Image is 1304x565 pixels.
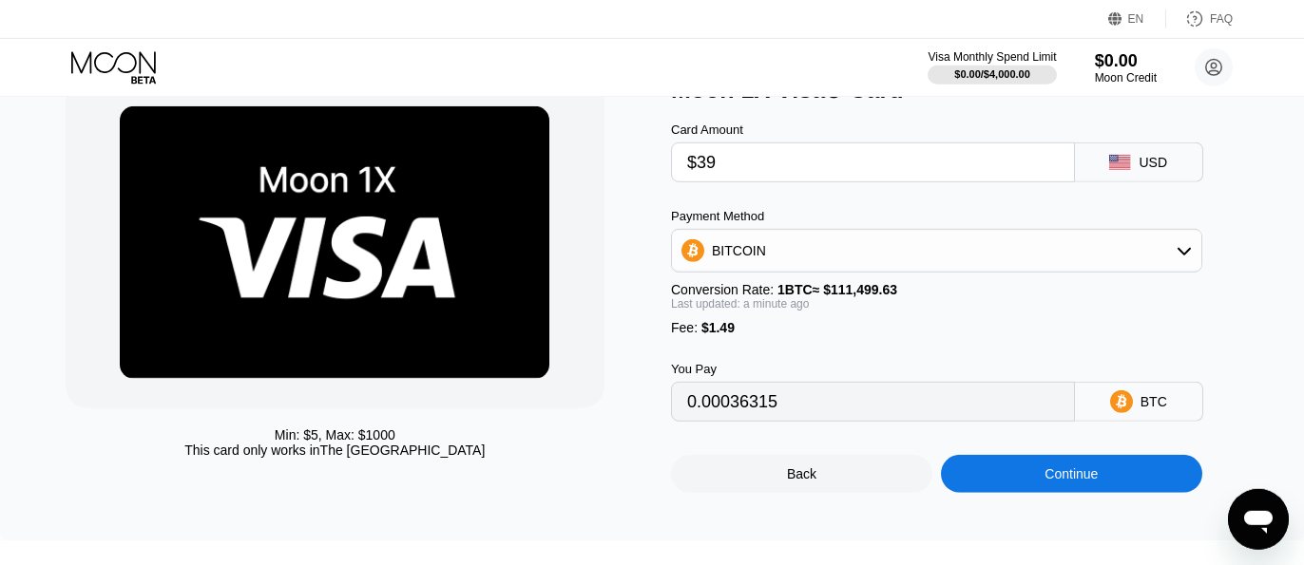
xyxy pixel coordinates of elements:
[712,243,766,258] div: BITCOIN
[954,68,1030,80] div: $0.00 / $4,000.00
[671,362,1075,376] div: You Pay
[787,466,816,481] div: Back
[671,209,1202,223] div: Payment Method
[671,320,1202,335] div: Fee :
[941,455,1202,493] div: Continue
[928,50,1056,64] div: Visa Monthly Spend Limit
[928,50,1056,85] div: Visa Monthly Spend Limit$0.00/$4,000.00
[671,297,1202,311] div: Last updated: a minute ago
[1045,466,1098,481] div: Continue
[1139,155,1167,170] div: USD
[777,282,897,297] span: 1 BTC ≈ $111,499.63
[1141,394,1167,409] div: BTC
[1128,12,1144,26] div: EN
[1210,12,1233,26] div: FAQ
[671,282,1202,297] div: Conversion Rate:
[671,122,1075,137] div: Card Amount
[184,443,485,458] div: This card only works in The [GEOGRAPHIC_DATA]
[701,320,735,335] span: $1.49
[671,455,932,493] div: Back
[672,232,1201,270] div: BITCOIN
[1166,9,1233,28] div: FAQ
[1228,489,1289,550] iframe: Button to launch messaging window
[1095,51,1157,85] div: $0.00Moon Credit
[1095,71,1157,85] div: Moon Credit
[1095,51,1157,71] div: $0.00
[1108,9,1166,28] div: EN
[275,427,395,443] div: Min: $ 5 , Max: $ 1000
[687,143,1059,181] input: $0.00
